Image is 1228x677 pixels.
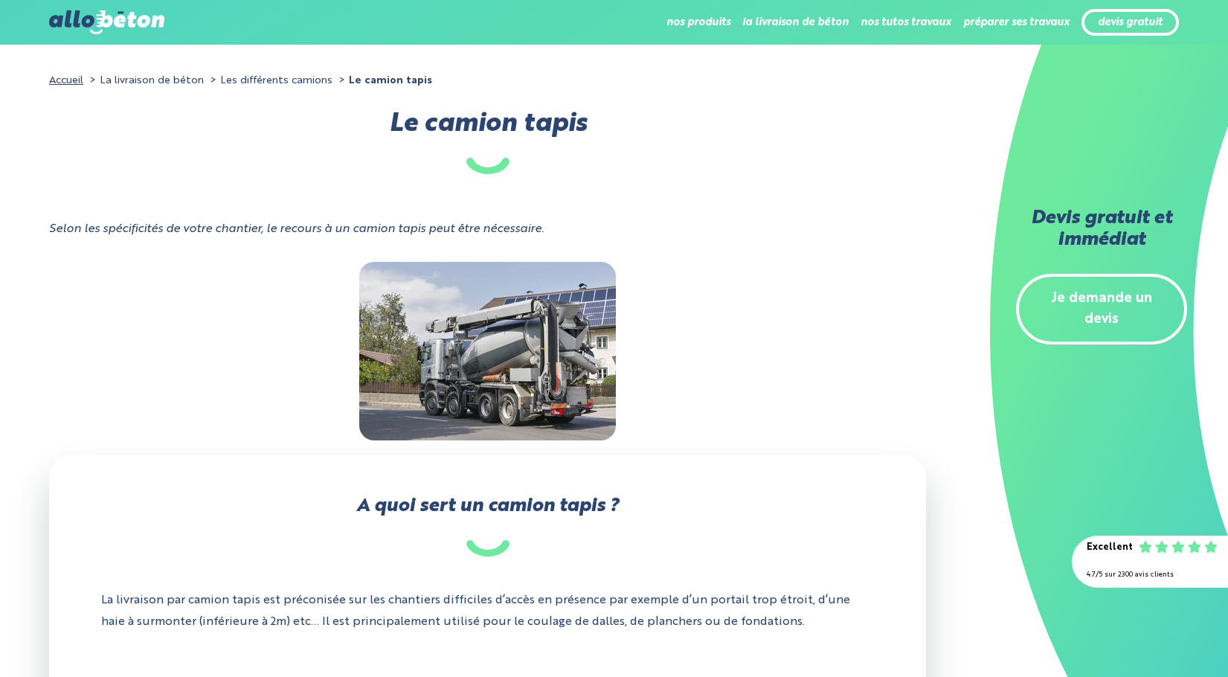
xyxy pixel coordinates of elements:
[742,4,849,40] li: la livraison de béton
[1016,274,1187,345] a: Je demande un devis
[1087,565,1213,586] div: 4.7/5 sur 2300 avis clients
[359,262,616,440] img: Photo camion tapis
[1016,208,1187,251] h2: Devis gratuit et immédiat
[101,496,874,556] h2: A quoi sert un camion tapis ?
[1098,16,1163,29] a: devis gratuit
[49,75,83,86] a: Accueil
[86,70,204,92] li: La livraison de béton
[963,4,1070,40] li: préparer ses travaux
[49,223,544,235] i: Selon les spécificités de votre chantier, le recours à un camion tapis peut être nécessaire.
[1087,537,1133,559] div: Excellent
[49,10,164,34] img: allobéton
[335,70,432,92] li: Le camion tapis
[861,4,951,40] li: nos tutos travaux
[101,579,874,644] p: La livraison par camion tapis est préconisée sur les chantiers difficiles d’accès en présence par...
[207,70,332,92] li: Les différents camions
[666,4,730,40] li: nos produits
[49,114,926,174] h1: Le camion tapis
